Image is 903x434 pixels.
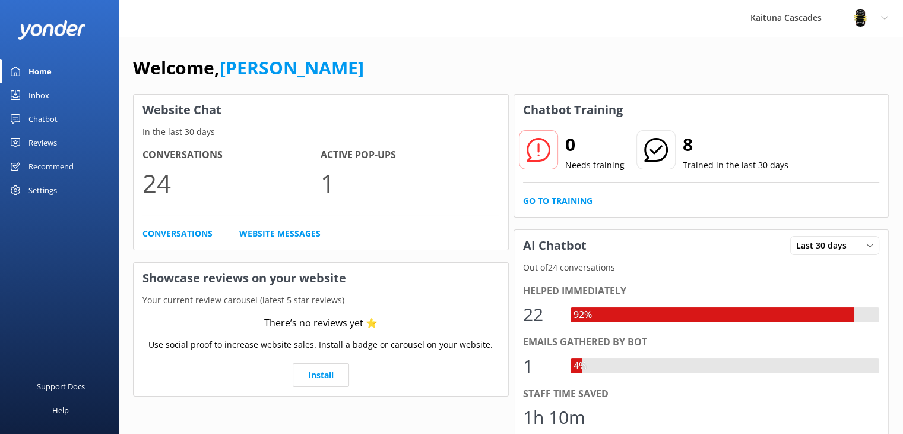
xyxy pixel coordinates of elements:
[142,227,213,240] a: Conversations
[18,20,86,40] img: yonder-white-logo.png
[148,338,493,351] p: Use social proof to increase website sales. Install a badge or carousel on your website.
[571,358,590,374] div: 4%
[142,163,321,203] p: 24
[293,363,349,387] a: Install
[514,261,889,274] p: Out of 24 conversations
[264,316,378,331] div: There’s no reviews yet ⭐
[851,9,869,27] img: 802-1755650174.png
[523,335,880,350] div: Emails gathered by bot
[523,386,880,402] div: Staff time saved
[523,300,559,329] div: 22
[523,284,880,299] div: Helped immediately
[321,147,499,163] h4: Active Pop-ups
[523,352,559,380] div: 1
[142,147,321,163] h4: Conversations
[28,107,58,131] div: Chatbot
[523,194,593,207] a: Go to Training
[796,239,854,252] span: Last 30 days
[571,307,595,323] div: 92%
[28,178,57,202] div: Settings
[37,375,85,398] div: Support Docs
[133,54,364,82] h1: Welcome,
[28,155,74,178] div: Recommend
[28,83,49,107] div: Inbox
[514,95,632,125] h3: Chatbot Training
[523,403,585,432] div: 1h 10m
[28,131,57,155] div: Reviews
[134,294,508,307] p: Your current review carousel (latest 5 star reviews)
[134,263,508,294] h3: Showcase reviews on your website
[683,130,788,159] h2: 8
[134,125,508,139] p: In the last 30 days
[28,59,52,83] div: Home
[52,398,69,422] div: Help
[239,227,321,240] a: Website Messages
[683,159,788,172] p: Trained in the last 30 days
[565,130,625,159] h2: 0
[514,230,595,261] h3: AI Chatbot
[220,55,364,80] a: [PERSON_NAME]
[321,163,499,203] p: 1
[565,159,625,172] p: Needs training
[134,95,508,125] h3: Website Chat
